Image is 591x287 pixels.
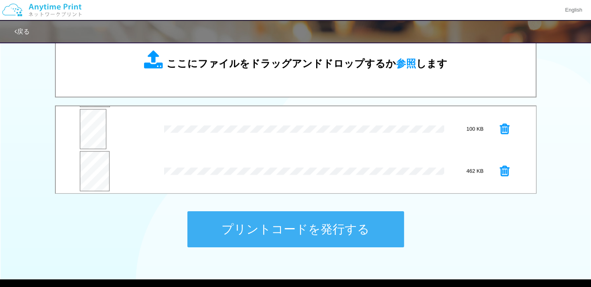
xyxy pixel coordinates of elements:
[450,168,500,175] div: 462 KB
[187,211,404,247] button: プリントコードを発行する
[450,125,500,133] div: 100 KB
[396,58,416,69] span: 参照
[14,28,30,35] a: 戻る
[167,58,447,69] span: ここにファイルをドラッグアンドドロップするか します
